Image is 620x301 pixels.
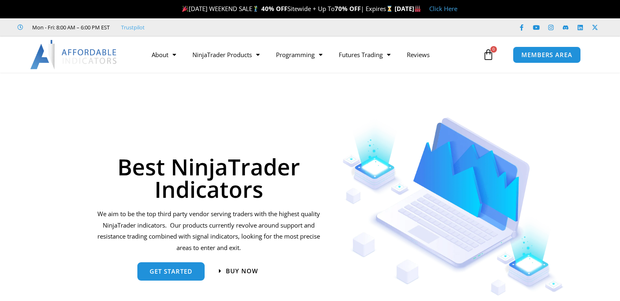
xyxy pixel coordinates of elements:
a: About [143,45,184,64]
a: get started [137,262,205,281]
a: Trustpilot [121,22,145,32]
a: Programming [268,45,331,64]
img: 🏭 [415,6,421,12]
span: Buy now [226,268,258,274]
a: NinjaTrader Products [184,45,268,64]
strong: 40% OFF [261,4,287,13]
span: get started [150,268,192,274]
img: Indicators 1 | Affordable Indicators – NinjaTrader [342,117,564,296]
p: We aim to be the top third party vendor serving traders with the highest quality NinjaTrader indi... [96,208,322,254]
a: MEMBERS AREA [513,46,581,63]
span: [DATE] WEEKEND SALE Sitewide + Up To | Expires [180,4,394,13]
img: 🎉 [182,6,188,12]
img: ⌛ [386,6,393,12]
strong: [DATE] [395,4,421,13]
h1: Best NinjaTrader Indicators [96,155,322,200]
span: MEMBERS AREA [521,52,572,58]
span: Mon - Fri: 8:00 AM – 6:00 PM EST [30,22,110,32]
img: 🏌️‍♂️ [253,6,259,12]
a: Reviews [399,45,438,64]
nav: Menu [143,45,481,64]
a: Buy now [219,268,258,274]
img: LogoAI | Affordable Indicators – NinjaTrader [30,40,118,69]
span: 0 [490,46,497,53]
strong: 70% OFF [335,4,361,13]
a: Click Here [429,4,457,13]
a: 0 [470,43,506,66]
a: Futures Trading [331,45,399,64]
